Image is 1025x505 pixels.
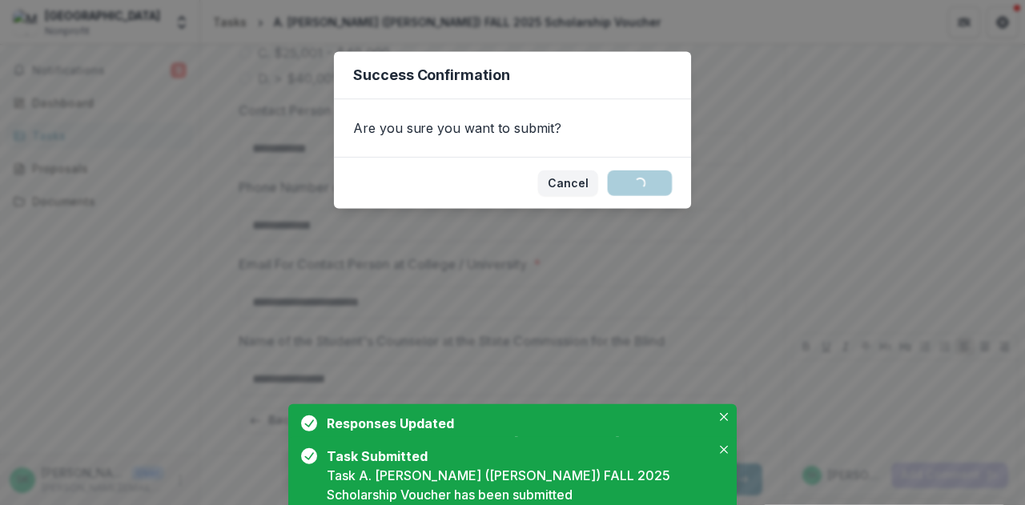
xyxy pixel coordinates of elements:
[327,447,705,466] div: Task Submitted
[538,170,598,196] button: Cancel
[327,414,705,433] div: Responses Updated
[327,433,711,471] div: Updated responses for task A. [PERSON_NAME] ([PERSON_NAME]) FALL 2025 Scholarship Voucher
[714,407,734,427] button: Close
[334,99,691,157] div: Are you sure you want to submit?
[714,440,734,459] button: Close
[327,466,711,504] div: Task A. [PERSON_NAME] ([PERSON_NAME]) FALL 2025 Scholarship Voucher has been submitted
[334,51,691,99] header: Success Confirmation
